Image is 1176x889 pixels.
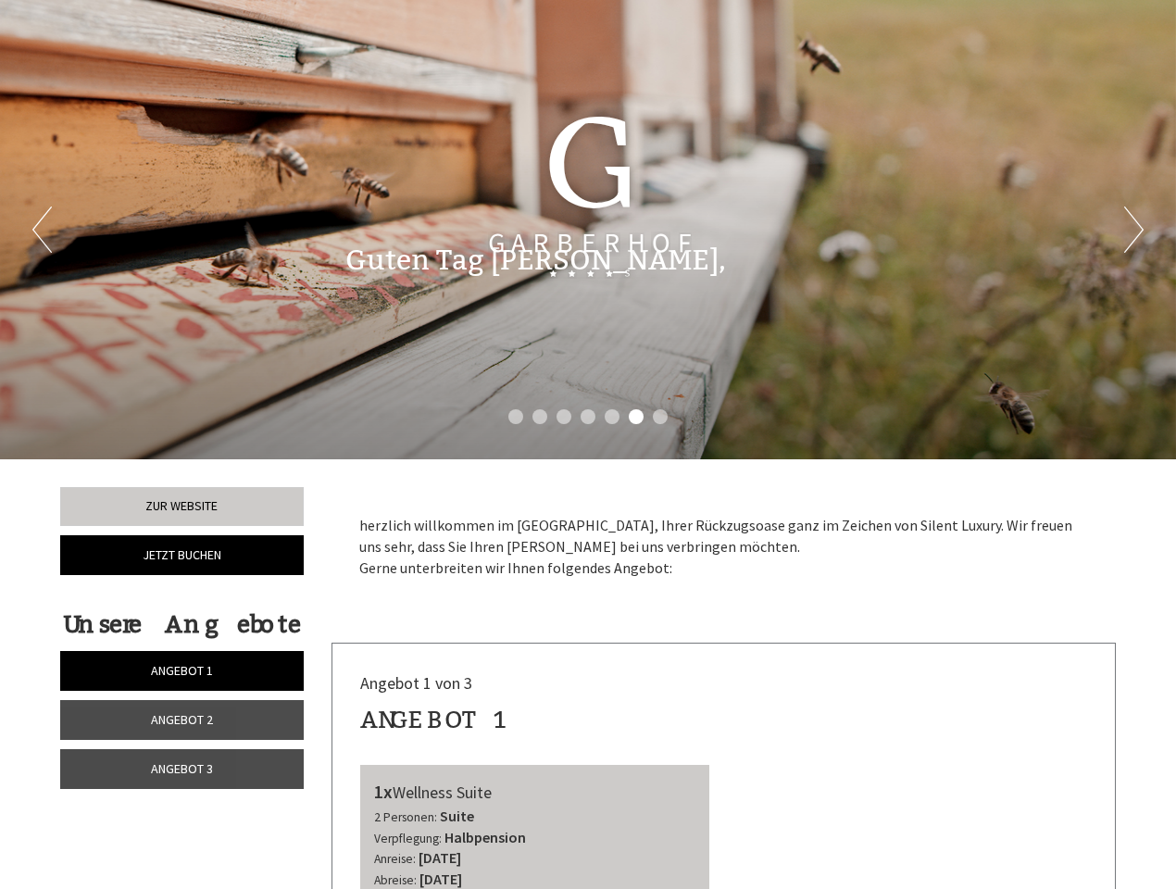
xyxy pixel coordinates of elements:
small: 2 Personen: [374,809,437,825]
b: [DATE] [419,848,461,867]
span: Angebot 1 von 3 [360,672,472,694]
div: Unsere Angebote [60,607,304,642]
a: Zur Website [60,487,304,526]
button: Next [1124,207,1144,253]
b: [DATE] [419,870,462,888]
p: herzlich willkommen im [GEOGRAPHIC_DATA], Ihrer Rückzugsoase ganz im Zeichen von Silent Luxury. W... [359,515,1089,579]
div: Angebot 1 [360,703,509,737]
button: Previous [32,207,52,253]
small: Verpflegung: [374,831,442,846]
span: Angebot 2 [151,711,213,728]
span: Angebot 1 [151,662,213,679]
h1: Guten Tag [PERSON_NAME], [345,245,726,276]
span: Angebot 3 [151,760,213,777]
b: Halbpension [444,828,526,846]
b: 1x [374,780,393,803]
div: Wellness Suite [374,779,696,806]
a: Jetzt buchen [60,535,304,575]
b: Suite [440,807,474,825]
small: Anreise: [374,851,416,867]
small: Abreise: [374,872,417,888]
